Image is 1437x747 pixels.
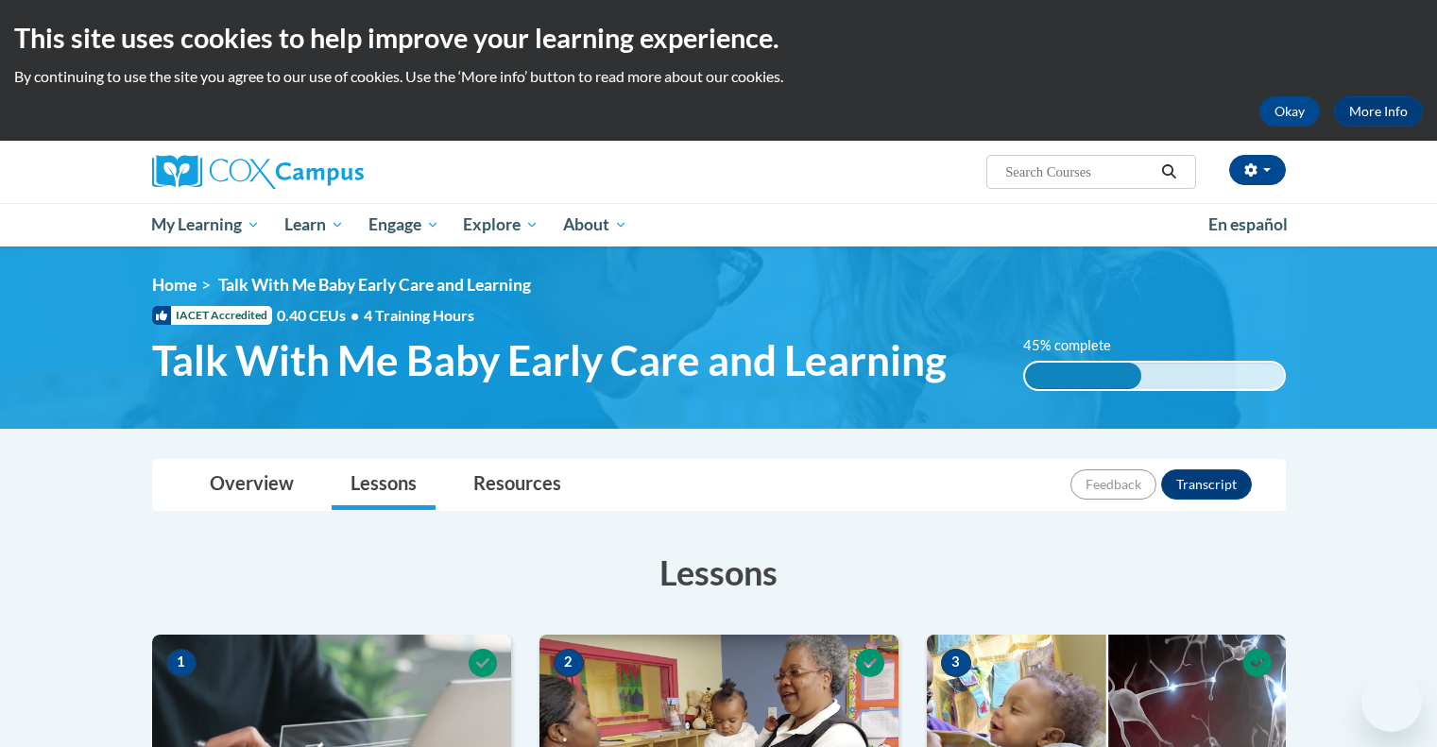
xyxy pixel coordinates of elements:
[463,213,539,236] span: Explore
[554,649,584,677] span: 2
[1161,469,1252,500] button: Transcript
[1361,671,1422,732] iframe: Button to launch messaging window
[152,275,197,295] a: Home
[1023,335,1132,356] label: 45% complete
[1196,205,1300,245] a: En español
[1208,214,1288,234] span: En español
[124,203,1314,246] div: Main menu
[191,460,313,510] a: Overview
[284,213,344,236] span: Learn
[152,306,272,325] span: IACET Accredited
[451,203,551,246] a: Explore
[351,306,359,324] span: •
[356,203,452,246] a: Engage
[1229,155,1286,185] button: Account Settings
[563,213,627,236] span: About
[151,213,260,236] span: My Learning
[1334,96,1423,127] a: More Info
[14,66,1423,87] p: By continuing to use the site you agree to our use of cookies. Use the ‘More info’ button to read...
[218,275,531,295] span: Talk With Me Baby Early Care and Learning
[152,155,511,189] a: Cox Campus
[152,335,947,385] span: Talk With Me Baby Early Care and Learning
[140,203,273,246] a: My Learning
[272,203,356,246] a: Learn
[1155,161,1183,183] button: Search
[14,19,1423,57] h2: This site uses cookies to help improve your learning experience.
[551,203,640,246] a: About
[277,305,364,326] span: 0.40 CEUs
[1070,469,1156,500] button: Feedback
[364,306,474,324] span: 4 Training Hours
[941,649,971,677] span: 3
[1003,161,1155,183] input: Search Courses
[166,649,197,677] span: 1
[368,213,439,236] span: Engage
[152,155,364,189] img: Cox Campus
[1025,363,1141,389] div: 45% complete
[454,460,580,510] a: Resources
[152,549,1286,596] h3: Lessons
[1259,96,1320,127] button: Okay
[332,460,436,510] a: Lessons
